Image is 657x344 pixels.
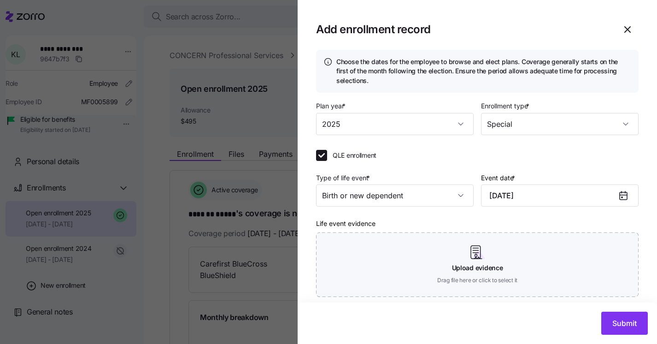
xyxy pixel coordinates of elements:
label: Type of life event [316,173,372,183]
label: Event date [481,173,517,183]
input: Select date [481,184,639,207]
input: Enrollment type [481,113,639,135]
label: Life event evidence [316,219,375,229]
span: Submit [612,318,637,329]
label: Plan year [316,101,347,111]
input: Select life event [316,184,474,207]
label: Enrollment type [481,101,531,111]
h4: Choose the dates for the employee to browse and elect plans. Coverage generally starts on the fir... [336,57,631,85]
button: Submit [601,312,648,335]
h1: Add enrollment record [316,22,609,36]
span: QLE enrollment [333,151,376,160]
